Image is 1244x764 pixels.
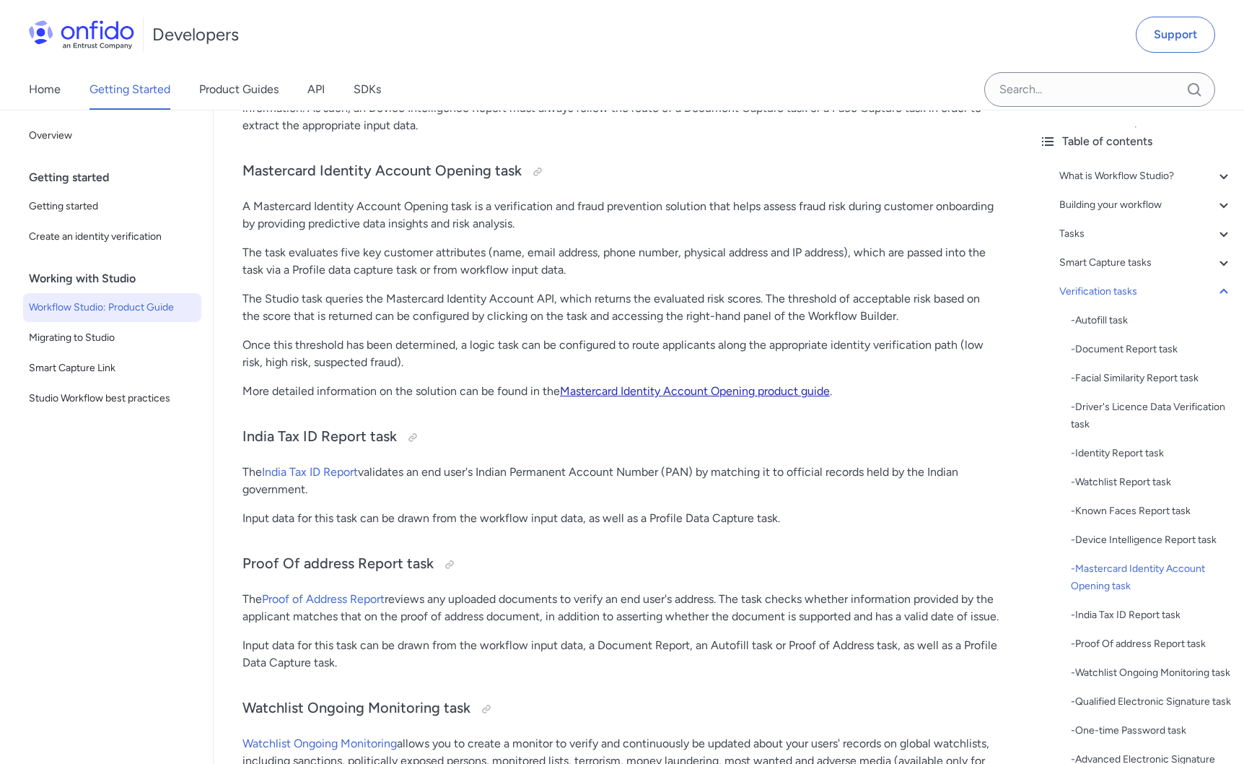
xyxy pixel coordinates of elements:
[1071,531,1232,549] a: -Device Intelligence Report task
[1071,560,1232,595] div: - Mastercard Identity Account Opening task
[1071,503,1232,520] div: - Known Faces Report task
[242,426,999,449] h3: India Tax ID Report task
[1071,560,1232,595] a: -Mastercard Identity Account Opening task
[1071,341,1232,358] a: -Document Report task
[242,737,397,750] a: Watchlist Ongoing Monitoring
[1059,196,1232,214] a: Building your workflow
[1071,474,1232,491] a: -Watchlist Report task
[1071,370,1232,387] div: - Facial Similarity Report task
[23,222,201,251] a: Create an identity verification
[1071,531,1232,549] div: - Device Intelligence Report task
[1071,445,1232,462] div: - Identity Report task
[242,637,999,672] p: Input data for this task can be drawn from the workflow input data, a Document Report, an Autofil...
[89,69,170,110] a: Getting Started
[1071,370,1232,387] a: -Facial Similarity Report task
[242,510,999,527] p: Input data for this task can be drawn from the workflow input data, as well as a Profile Data Cap...
[1071,399,1232,433] div: - Driver's Licence Data Verification task
[1059,168,1232,185] a: What is Workflow Studio?
[1039,133,1232,150] div: Table of contents
[152,23,239,46] h1: Developers
[1071,635,1232,653] div: - Proof Of address Report task
[1071,664,1232,682] a: -Watchlist Ongoing Monitoring task
[1071,445,1232,462] a: -Identity Report task
[23,293,201,322] a: Workflow Studio: Product Guide
[354,69,381,110] a: SDKs
[242,198,999,233] p: A Mastercard Identity Account Opening task is a verification and fraud prevention solution that h...
[1071,693,1232,711] div: - Qualified Electronic Signature task
[23,354,201,383] a: Smart Capture Link
[23,324,201,352] a: Migrating to Studio
[242,698,999,721] h3: Watchlist Ongoing Monitoring task
[1071,607,1232,624] a: -India Tax ID Report task
[1071,503,1232,520] a: -Known Faces Report task
[1071,722,1232,739] a: -One-time Password task
[29,360,196,377] span: Smart Capture Link
[1071,341,1232,358] div: - Document Report task
[1071,635,1232,653] a: -Proof Of address Report task
[560,384,830,398] a: Mastercard Identity Account Opening product guide
[242,337,999,371] p: Once this threshold has been determined, a logic task can be configured to route applicants along...
[1071,693,1232,711] a: -Qualified Electronic Signature task
[262,465,358,479] a: India Tax ID Report
[242,383,999,400] p: More detailed information on the solution can be found in the .
[307,69,325,110] a: API
[23,192,201,221] a: Getting started
[1136,17,1215,53] a: Support
[1071,664,1232,682] div: - Watchlist Ongoing Monitoring task
[984,72,1215,107] input: Onfido search input field
[29,163,207,192] div: Getting started
[29,264,207,293] div: Working with Studio
[29,228,196,246] span: Create an identity verification
[1059,283,1232,300] a: Verification tasks
[1071,474,1232,491] div: - Watchlist Report task
[23,384,201,413] a: Studio Workflow best practices
[1071,399,1232,433] a: -Driver's Licence Data Verification task
[1059,225,1232,243] a: Tasks
[29,127,196,144] span: Overview
[1071,312,1232,329] a: -Autofill task
[199,69,279,110] a: Product Guides
[242,553,999,576] h3: Proof Of address Report task
[23,121,201,150] a: Overview
[242,591,999,625] p: The reviews any uploaded documents to verify an end user's address. The task checks whether infor...
[1071,722,1232,739] div: - One-time Password task
[242,244,999,279] p: The task evaluates five key customer attributes (name, email address, phone number, physical addr...
[29,20,134,49] img: Onfido Logo
[242,290,999,325] p: The Studio task queries the Mastercard Identity Account API, which returns the evaluated risk sco...
[1059,254,1232,272] a: Smart Capture tasks
[29,390,196,407] span: Studio Workflow best practices
[29,329,196,347] span: Migrating to Studio
[262,592,385,606] a: Proof of Address Report
[1071,312,1232,329] div: - Autofill task
[242,160,999,183] h3: Mastercard Identity Account Opening task
[29,198,196,215] span: Getting started
[29,299,196,316] span: Workflow Studio: Product Guide
[29,69,61,110] a: Home
[1071,607,1232,624] div: - India Tax ID Report task
[242,464,999,498] p: The validates an end user's Indian Permanent Account Number (PAN) by matching it to official reco...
